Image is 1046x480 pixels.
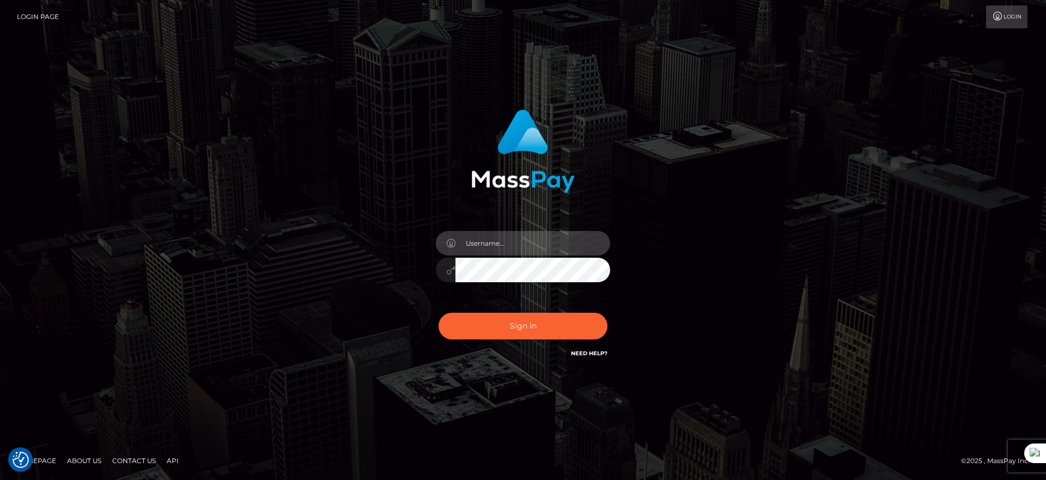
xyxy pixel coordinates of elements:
a: Login [986,5,1027,28]
button: Consent Preferences [13,452,29,468]
a: Need Help? [571,350,607,357]
img: Revisit consent button [13,452,29,468]
input: Username... [455,231,610,256]
img: MassPay Login [471,110,575,193]
div: © 2025 , MassPay Inc. [961,455,1038,467]
a: API [162,452,183,469]
a: About Us [63,452,106,469]
a: Homepage [12,452,60,469]
a: Login Page [17,5,59,28]
button: Sign in [439,313,607,339]
a: Contact Us [108,452,160,469]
